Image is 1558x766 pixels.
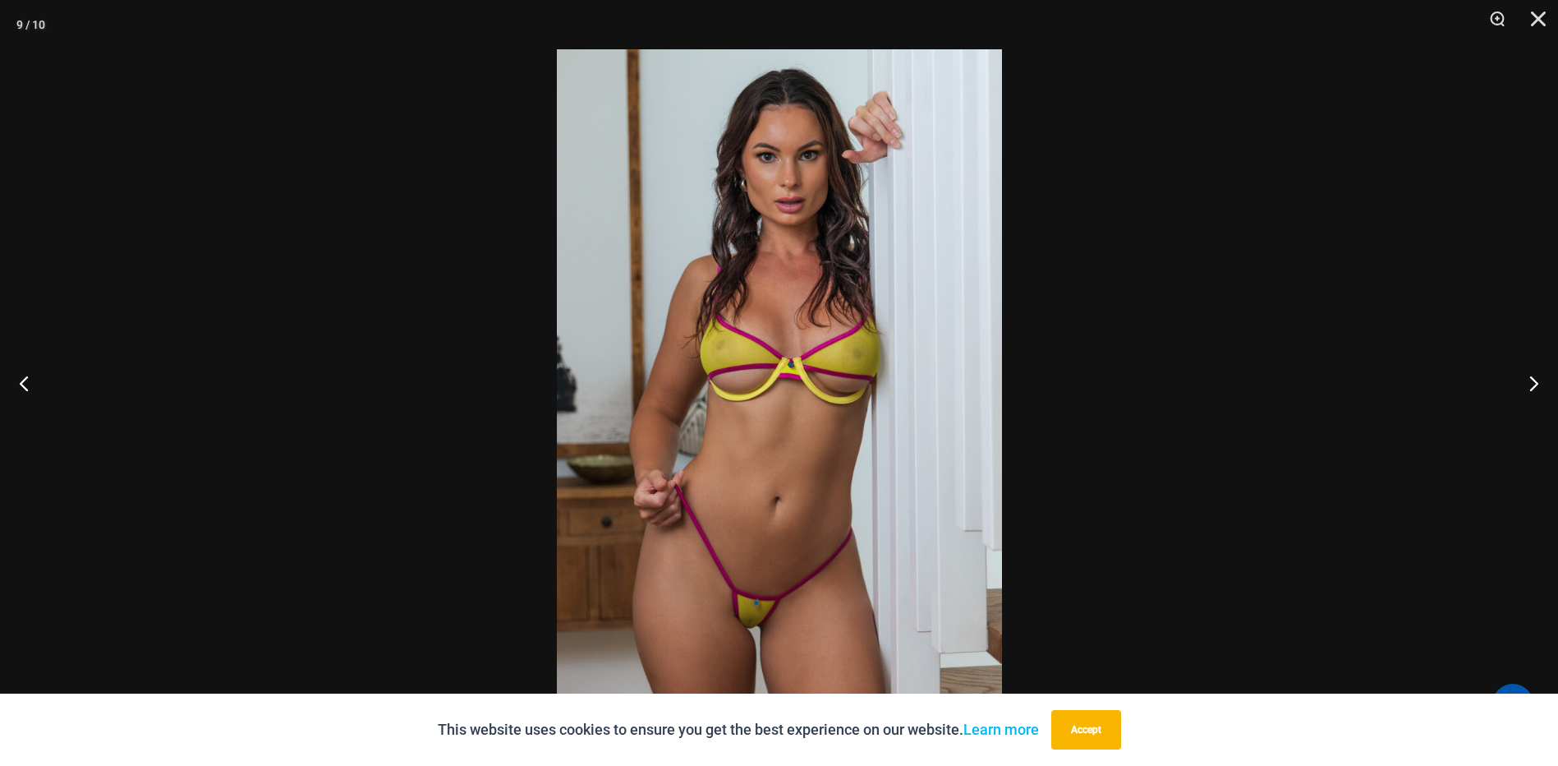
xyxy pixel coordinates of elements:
button: Next [1496,342,1558,424]
img: Dangers Kiss Solar Flair 1060 Bra 611 Micro 01 [557,49,1002,717]
a: Learn more [963,721,1039,738]
button: Accept [1051,710,1121,750]
div: 9 / 10 [16,12,45,37]
p: This website uses cookies to ensure you get the best experience on our website. [438,718,1039,742]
